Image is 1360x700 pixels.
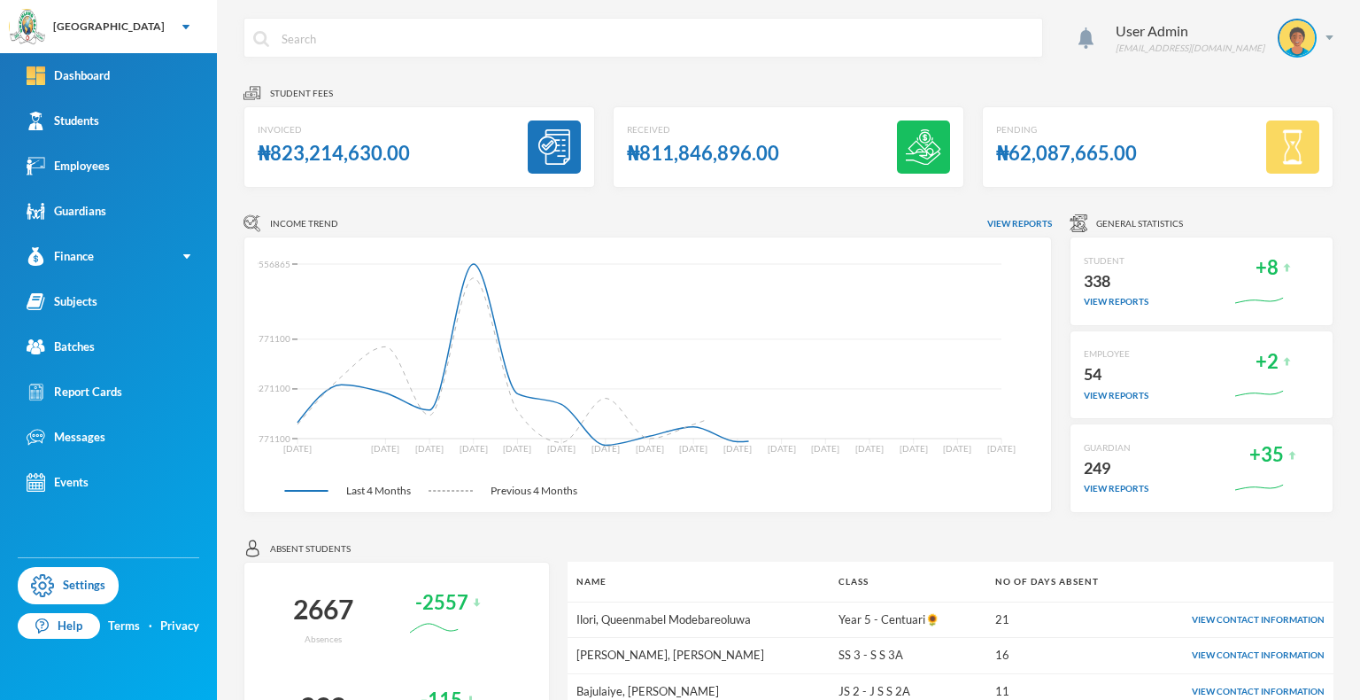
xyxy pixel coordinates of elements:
td: Ilori, Queenmabel Modebareoluwa [568,602,830,638]
td: [PERSON_NAME], [PERSON_NAME] [568,638,830,674]
div: Events [27,473,89,492]
td: 21 [986,602,1141,638]
span: General Statistics [1096,217,1183,230]
tspan: 9556865 [253,259,290,269]
div: EMPLOYEE [1084,347,1148,361]
div: View Contact Information [1150,649,1325,662]
span: Absent students [270,542,351,556]
div: Dashboard [27,66,110,85]
div: View Contact Information [1150,685,1325,698]
th: Name [568,562,830,602]
a: Terms [108,618,140,635]
div: Received [627,123,779,136]
span: Student fees [270,87,333,100]
div: [GEOGRAPHIC_DATA] [53,19,165,35]
th: No of days absent [986,562,1141,602]
div: -2557 [415,586,468,620]
img: search [253,31,269,47]
td: 16 [986,638,1141,674]
th: Class [830,562,985,602]
a: Invoiced₦823,214,630.00 [243,106,595,188]
div: Pending [996,123,1137,136]
div: Batches [27,338,95,356]
img: logo [10,10,45,45]
tspan: [DATE] [283,443,312,454]
div: view reports [1084,389,1148,402]
a: Settings [18,567,119,604]
div: STUDENT [1084,254,1148,268]
div: Employees [27,157,110,175]
input: Search [280,19,1033,58]
div: Students [27,112,99,130]
tspan: 771100 [259,433,290,444]
tspan: [DATE] [723,443,752,454]
div: View Contact Information [1150,613,1325,626]
tspan: [DATE] [415,443,444,454]
tspan: [DATE] [811,443,839,454]
div: · [149,618,152,635]
div: +8 [1256,251,1279,285]
div: Messages [27,428,105,447]
tspan: [DATE] [371,443,399,454]
div: [EMAIL_ADDRESS][DOMAIN_NAME] [1116,42,1264,55]
tspan: [DATE] [768,443,796,454]
div: Finance [27,247,94,266]
tspan: [DATE] [987,443,1016,454]
img: STUDENT [1279,20,1315,56]
tspan: [DATE] [591,443,620,454]
tspan: [DATE] [855,443,884,454]
div: +2 [1256,345,1279,379]
a: Pending₦62,087,665.00 [982,106,1333,188]
div: 338 [1084,268,1148,296]
tspan: [DATE] [636,443,664,454]
a: Help [18,613,100,640]
div: Subjects [27,292,97,311]
div: ₦823,214,630.00 [258,136,410,171]
div: Absences [305,633,342,646]
span: Income Trend [270,217,338,230]
div: 2667 [293,586,353,633]
tspan: [DATE] [900,443,928,454]
div: 54 [1084,361,1148,389]
td: SS 3 - S S 3A [830,638,985,674]
tspan: 5771100 [253,333,290,344]
div: Guardians [27,202,106,221]
div: Invoiced [258,123,410,136]
div: User Admin [1116,20,1264,42]
tspan: [DATE] [503,443,531,454]
div: GUARDIAN [1084,441,1148,455]
td: Year 5 - Centuari🌻 [830,602,985,638]
div: view reports [1084,295,1148,308]
div: ₦62,087,665.00 [996,136,1137,171]
tspan: [DATE] [547,443,576,454]
div: ₦811,846,896.00 [627,136,779,171]
a: Privacy [160,618,199,635]
div: view reports [1084,482,1148,495]
span: View reports [987,217,1052,230]
tspan: 3271100 [253,383,290,393]
span: Last 4 Months [328,483,429,499]
tspan: [DATE] [460,443,488,454]
span: Previous 4 Months [473,483,595,499]
div: +35 [1249,438,1284,472]
tspan: [DATE] [943,443,971,454]
tspan: [DATE] [679,443,707,454]
div: 249 [1084,455,1148,483]
div: Report Cards [27,383,122,401]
